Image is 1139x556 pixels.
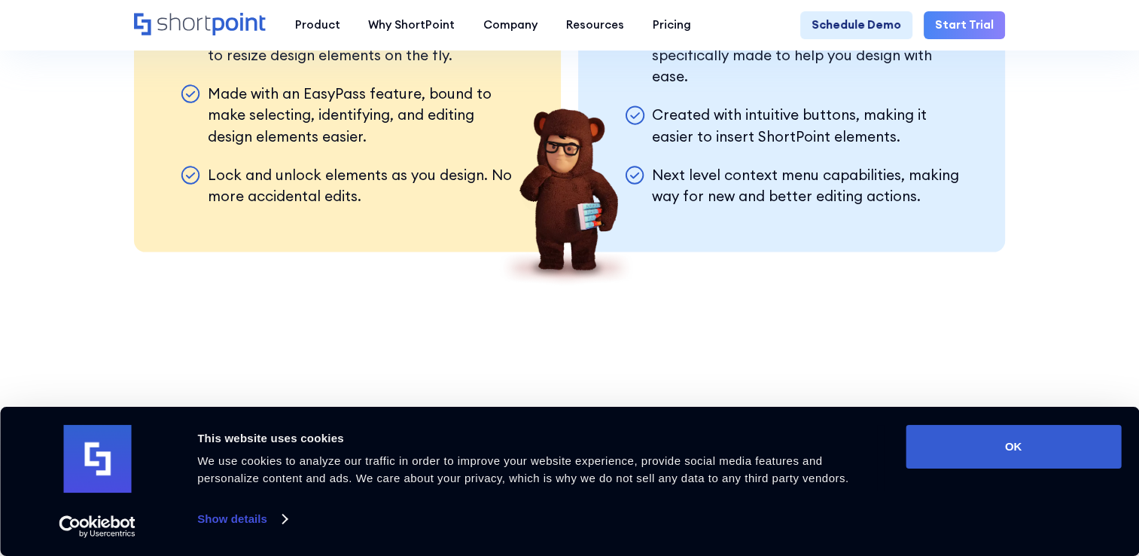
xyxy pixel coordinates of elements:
p: Made with an EasyPass feature, bound to make selecting, identifying, and editing design elements ... [208,83,516,147]
p: Bright and colorful design interface, specifically made to help you design with ease. [652,23,960,87]
a: Product [281,11,355,40]
div: Why ShortPoint [368,17,455,34]
a: Schedule Demo [800,11,912,40]
a: Resources [552,11,638,40]
a: Company [469,11,552,40]
a: Why ShortPoint [354,11,469,40]
button: OK [906,425,1121,469]
a: Show details [197,508,286,530]
div: Product [294,17,340,34]
div: Pricing [653,17,691,34]
p: Created with intuitive buttons, making it easier to insert ShortPoint elements. [652,104,960,147]
a: Usercentrics Cookiebot - opens in a new window [32,515,163,538]
a: Pricing [638,11,705,40]
p: Next level context menu capabilities, making way for new and better editing actions. [652,164,960,207]
div: This website uses cookies [197,429,872,448]
a: Start Trial [924,11,1005,40]
span: We use cookies to analyze our traffic in order to improve your website experience, provide social... [197,454,848,484]
div: Resources [566,17,624,34]
a: Home [134,13,266,37]
div: Company [483,17,538,34]
img: logo [63,425,131,493]
p: Lock and unlock elements as you design. No more accidental edits. [208,164,516,207]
